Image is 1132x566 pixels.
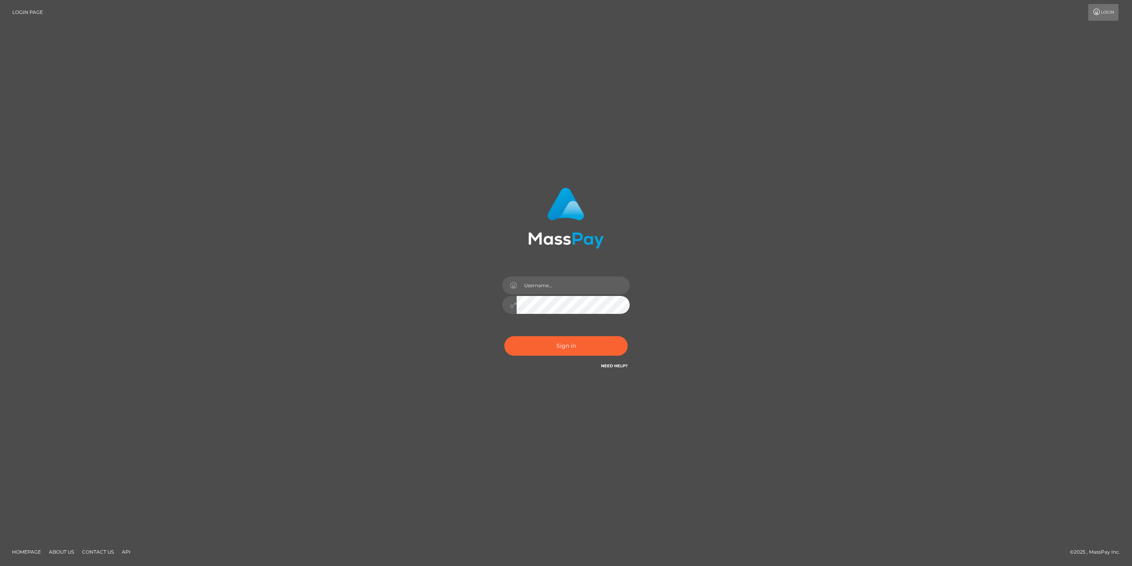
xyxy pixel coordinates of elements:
button: Sign in [504,336,628,356]
a: Contact Us [79,546,117,558]
a: API [119,546,134,558]
a: About Us [46,546,77,558]
a: Login [1088,4,1118,21]
a: Homepage [9,546,44,558]
a: Login Page [12,4,43,21]
div: © 2025 , MassPay Inc. [1070,548,1126,556]
input: Username... [517,276,630,294]
img: MassPay Login [528,188,604,249]
a: Need Help? [601,363,628,368]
